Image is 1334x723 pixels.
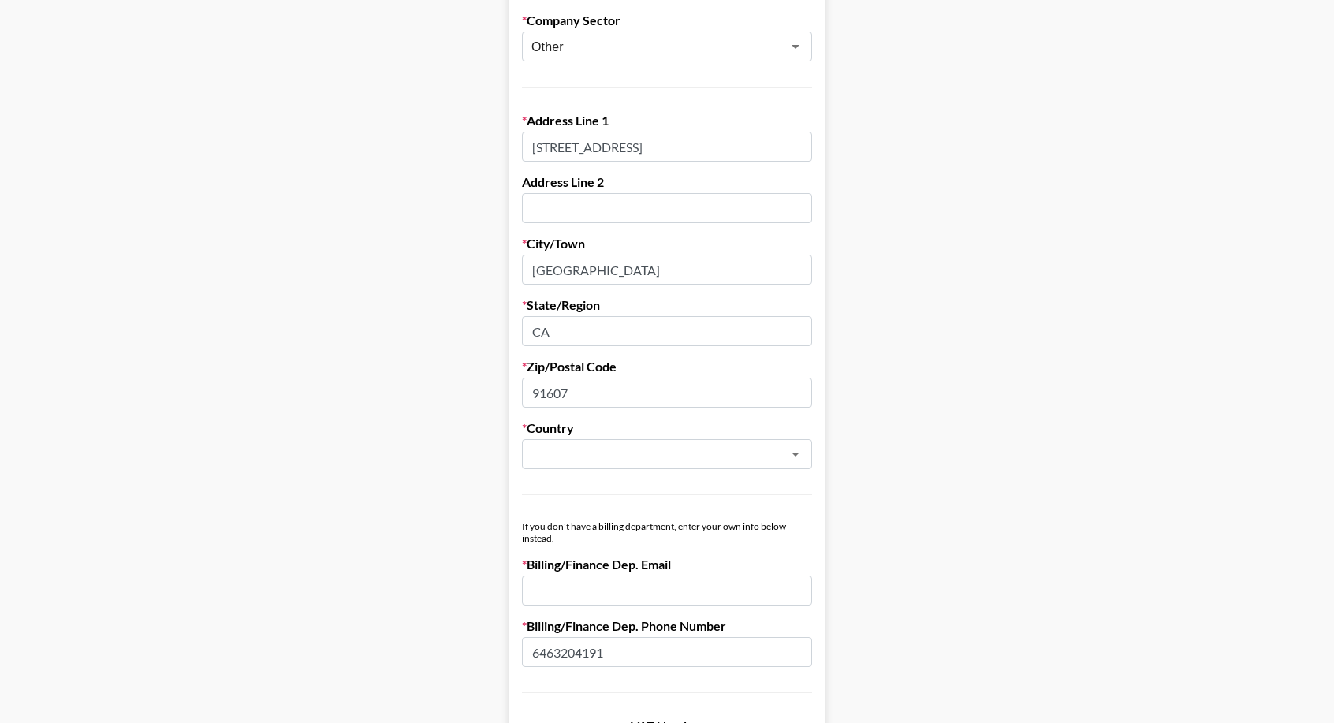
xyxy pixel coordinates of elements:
[522,113,812,129] label: Address Line 1
[522,13,812,28] label: Company Sector
[522,420,812,436] label: Country
[522,359,812,375] label: Zip/Postal Code
[522,174,812,190] label: Address Line 2
[522,520,812,544] div: If you don't have a billing department, enter your own info below instead.
[522,297,812,313] label: State/Region
[522,618,812,634] label: Billing/Finance Dep. Phone Number
[522,236,812,252] label: City/Town
[784,35,807,58] button: Open
[522,557,812,572] label: Billing/Finance Dep. Email
[784,443,807,465] button: Open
